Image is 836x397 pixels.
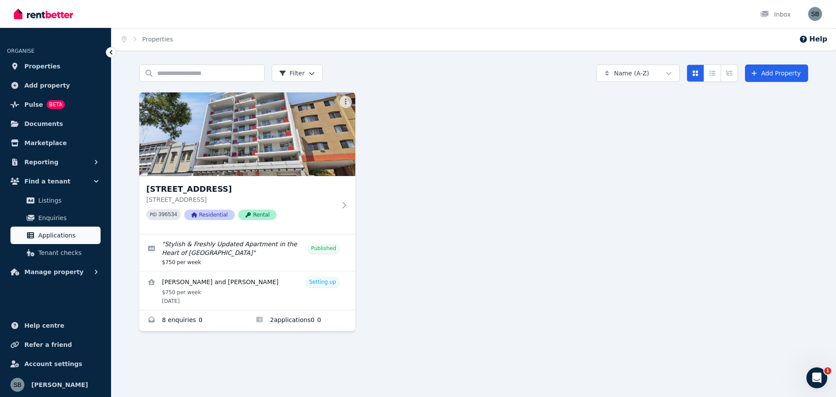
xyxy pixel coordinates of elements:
button: Find a tenant [7,173,104,190]
span: 1 [824,367,831,374]
a: Marketplace [7,134,104,152]
span: Refer a friend [24,339,72,350]
button: Reporting [7,153,104,171]
span: Find a tenant [24,176,71,187]
a: Documents [7,115,104,132]
a: Edit listing: Stylish & Freshly Updated Apartment in the Heart of West Perth [139,234,355,271]
span: ORGANISE [7,48,34,54]
div: Inbox [760,10,791,19]
img: RentBetter [14,7,73,20]
span: Tenant checks [38,248,97,258]
span: Filter [279,69,305,78]
div: View options [687,64,738,82]
span: Pulse [24,99,43,110]
a: Refer a friend [7,336,104,353]
button: Expanded list view [721,64,738,82]
button: Compact list view [704,64,721,82]
iframe: Intercom live chat [806,367,827,388]
button: More options [340,96,352,108]
span: Add property [24,80,70,91]
a: Properties [142,36,173,43]
span: Properties [24,61,61,71]
span: Reporting [24,157,58,167]
span: Documents [24,119,63,129]
span: Listings [38,195,97,206]
img: Sam Berrell [10,378,24,392]
a: Help centre [7,317,104,334]
span: Residential [184,210,235,220]
a: Enquiries [10,209,101,227]
a: View details for Hoi Ying Chan and Sifan Cai [139,271,355,310]
a: Enquiries for 16/863-867 Wellington Street, West Perth [139,310,247,331]
span: Rental [238,210,276,220]
a: PulseBETA [7,96,104,113]
span: Help centre [24,320,64,331]
code: 396534 [158,212,177,218]
p: [STREET_ADDRESS] [146,195,336,204]
button: Filter [272,64,323,82]
button: Name (A-Z) [596,64,680,82]
span: [PERSON_NAME] [31,380,88,390]
span: Enquiries [38,213,97,223]
button: Help [799,34,827,44]
a: 16/863-867 Wellington Street, West Perth[STREET_ADDRESS][STREET_ADDRESS]PID 396534ResidentialRental [139,92,355,234]
a: Add Property [745,64,808,82]
span: Manage property [24,267,84,277]
a: Properties [7,58,104,75]
small: PID [150,212,157,217]
a: Add property [7,77,104,94]
span: Applications [38,230,97,241]
button: Manage property [7,263,104,281]
a: Account settings [7,355,104,373]
span: Account settings [24,359,82,369]
a: Applications for 16/863-867 Wellington Street, West Perth [247,310,355,331]
img: Sam Berrell [808,7,822,21]
a: Applications [10,227,101,244]
span: BETA [47,100,65,109]
span: Marketplace [24,138,67,148]
img: 16/863-867 Wellington Street, West Perth [139,92,355,176]
button: Card view [687,64,704,82]
a: Tenant checks [10,244,101,261]
a: Listings [10,192,101,209]
h3: [STREET_ADDRESS] [146,183,336,195]
nav: Breadcrumb [111,28,183,51]
span: Name (A-Z) [614,69,649,78]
